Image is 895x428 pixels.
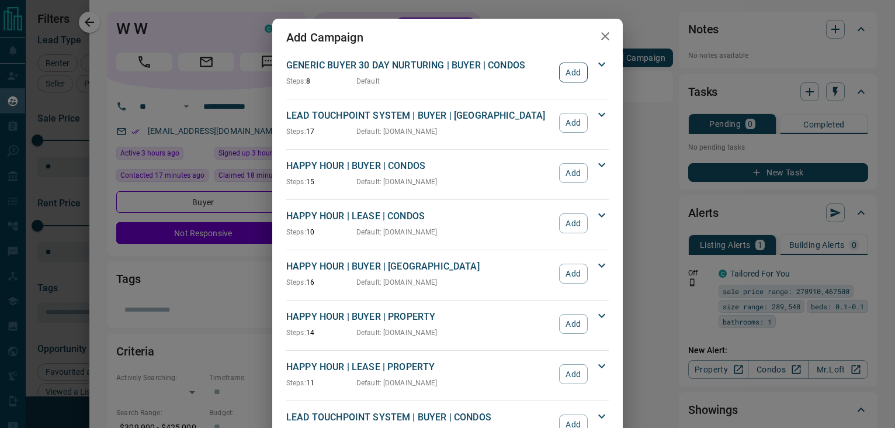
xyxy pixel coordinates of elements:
div: LEAD TOUCHPOINT SYSTEM | BUYER | [GEOGRAPHIC_DATA]Steps:17Default: [DOMAIN_NAME]Add [286,106,609,139]
p: Default : [DOMAIN_NAME] [356,126,438,137]
p: 10 [286,227,356,237]
p: LEAD TOUCHPOINT SYSTEM | BUYER | [GEOGRAPHIC_DATA] [286,109,553,123]
p: HAPPY HOUR | BUYER | PROPERTY [286,310,553,324]
div: GENERIC BUYER 30 DAY NURTURING | BUYER | CONDOSSteps:8DefaultAdd [286,56,609,89]
button: Add [559,63,588,82]
p: Default : [DOMAIN_NAME] [356,227,438,237]
span: Steps: [286,379,306,387]
button: Add [559,314,588,334]
div: HAPPY HOUR | BUYER | PROPERTYSteps:14Default: [DOMAIN_NAME]Add [286,308,609,340]
span: Steps: [286,329,306,337]
p: Default [356,76,380,87]
button: Add [559,264,588,284]
button: Add [559,364,588,384]
p: HAPPY HOUR | BUYER | [GEOGRAPHIC_DATA] [286,260,553,274]
p: 17 [286,126,356,137]
p: LEAD TOUCHPOINT SYSTEM | BUYER | CONDOS [286,410,553,424]
p: Default : [DOMAIN_NAME] [356,277,438,288]
span: Steps: [286,278,306,287]
p: 11 [286,378,356,388]
p: HAPPY HOUR | BUYER | CONDOS [286,159,553,173]
span: Steps: [286,127,306,136]
button: Add [559,213,588,233]
div: HAPPY HOUR | BUYER | CONDOSSteps:15Default: [DOMAIN_NAME]Add [286,157,609,189]
p: 14 [286,327,356,338]
button: Add [559,113,588,133]
div: HAPPY HOUR | LEASE | CONDOSSteps:10Default: [DOMAIN_NAME]Add [286,207,609,240]
span: Steps: [286,228,306,236]
span: Steps: [286,178,306,186]
p: Default : [DOMAIN_NAME] [356,177,438,187]
p: HAPPY HOUR | LEASE | PROPERTY [286,360,553,374]
h2: Add Campaign [272,19,377,56]
span: Steps: [286,77,306,85]
button: Add [559,163,588,183]
p: 16 [286,277,356,288]
p: Default : [DOMAIN_NAME] [356,378,438,388]
p: Default : [DOMAIN_NAME] [356,327,438,338]
p: GENERIC BUYER 30 DAY NURTURING | BUYER | CONDOS [286,58,553,73]
p: 8 [286,76,356,87]
p: HAPPY HOUR | LEASE | CONDOS [286,209,553,223]
div: HAPPY HOUR | LEASE | PROPERTYSteps:11Default: [DOMAIN_NAME]Add [286,358,609,391]
div: HAPPY HOUR | BUYER | [GEOGRAPHIC_DATA]Steps:16Default: [DOMAIN_NAME]Add [286,257,609,290]
p: 15 [286,177,356,187]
